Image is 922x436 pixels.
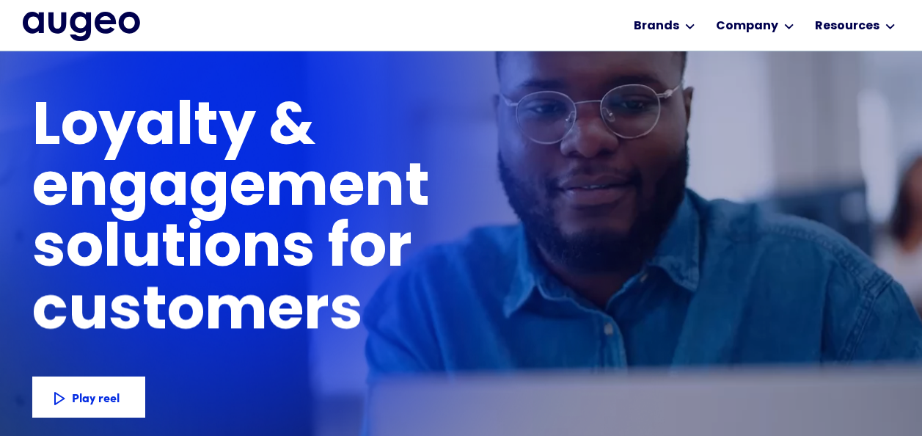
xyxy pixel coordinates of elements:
h1: Loyalty & engagement solutions for [32,98,666,281]
h1: customers [32,283,395,344]
div: Brands [634,18,679,35]
a: home [23,12,140,43]
div: Company [716,18,778,35]
div: Resources [815,18,879,35]
a: Play reel [32,377,145,418]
